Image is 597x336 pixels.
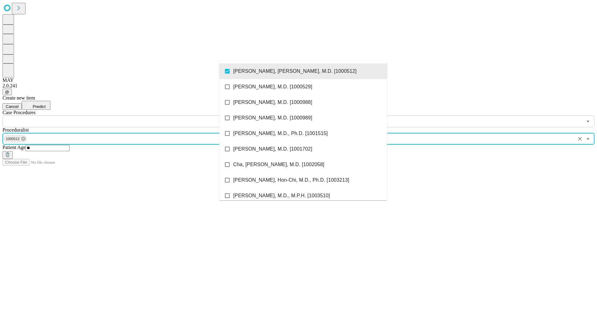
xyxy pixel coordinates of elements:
[233,68,357,75] span: [PERSON_NAME], [PERSON_NAME], M.D. [1000512]
[233,192,330,199] span: [PERSON_NAME], M.D., M.P.H. [1003510]
[233,83,312,91] span: [PERSON_NAME], M.D. [1000529]
[576,134,584,143] button: Clear
[233,99,312,106] span: [PERSON_NAME], M.D. [1000988]
[6,104,19,109] span: Cancel
[5,90,9,94] span: @
[2,77,595,83] div: MAY
[33,104,45,109] span: Predict
[2,110,35,115] span: Scheduled Procedure
[233,176,349,184] span: [PERSON_NAME], Hon-Chi, M.D., Ph.D. [1003213]
[584,117,592,126] button: Open
[22,101,50,110] button: Predict
[233,114,312,122] span: [PERSON_NAME], M.D. [1000989]
[2,83,595,89] div: 2.0.241
[2,145,25,150] span: Patient Age
[233,130,328,137] span: [PERSON_NAME], M.D., Ph.D. [1001515]
[2,127,29,133] span: Proceduralist
[584,134,592,143] button: Close
[3,135,22,142] span: 1000512
[233,145,312,153] span: [PERSON_NAME], M.D. [1001702]
[2,95,35,100] span: Create new item
[3,135,27,142] div: 1000512
[2,89,12,95] button: @
[233,161,324,168] span: Cha, [PERSON_NAME], M.D. [1002058]
[2,103,22,110] button: Cancel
